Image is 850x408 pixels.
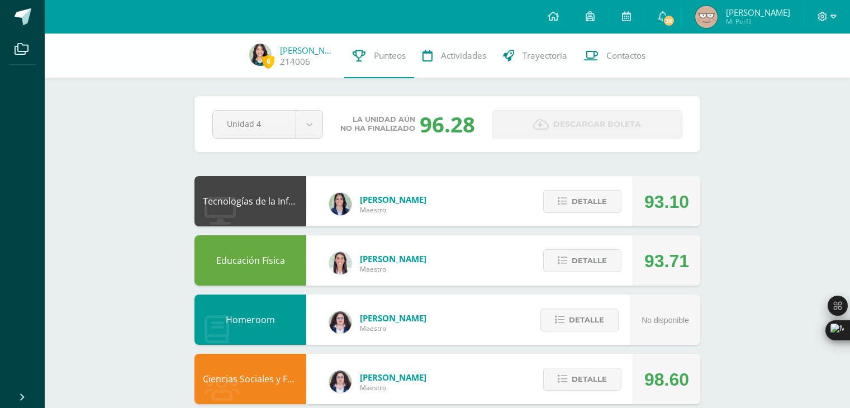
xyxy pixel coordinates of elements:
span: [PERSON_NAME] [360,312,426,324]
img: 7489ccb779e23ff9f2c3e89c21f82ed0.png [329,193,352,215]
img: 8a04bcb720cee43845f5c8158bc7cf53.png [249,44,272,66]
a: Actividades [414,34,495,78]
span: Maestro [360,264,426,274]
a: Trayectoria [495,34,576,78]
span: [PERSON_NAME] [360,253,426,264]
img: ba02aa29de7e60e5f6614f4096ff8928.png [329,311,352,334]
span: Contactos [606,50,645,61]
span: Maestro [360,205,426,215]
span: Detalle [572,191,607,212]
span: Actividades [441,50,486,61]
a: [PERSON_NAME] [280,45,336,56]
span: La unidad aún no ha finalizado [340,115,415,133]
span: 6 [262,54,274,68]
div: Educación Física [194,235,306,286]
div: 98.60 [644,354,689,405]
span: 36 [663,15,675,27]
span: Mi Perfil [726,17,790,26]
a: 214006 [280,56,310,68]
span: [PERSON_NAME] [726,7,790,18]
span: Detalle [572,250,607,271]
span: Maestro [360,383,426,392]
span: [PERSON_NAME] [360,194,426,205]
span: Detalle [572,369,607,390]
span: Punteos [374,50,406,61]
div: Homeroom [194,295,306,345]
img: 68dbb99899dc55733cac1a14d9d2f825.png [329,252,352,274]
div: 93.10 [644,177,689,227]
a: Contactos [576,34,654,78]
div: 96.28 [420,110,475,139]
span: Maestro [360,324,426,333]
button: Detalle [543,368,621,391]
span: Detalle [569,310,604,330]
span: No disponible [642,316,689,325]
div: 93.71 [644,236,689,286]
button: Detalle [543,190,621,213]
span: [PERSON_NAME] [360,372,426,383]
a: Unidad 4 [213,111,322,138]
a: Punteos [344,34,414,78]
span: Unidad 4 [227,111,282,137]
span: Trayectoria [523,50,567,61]
div: Ciencias Sociales y Formación Ciudadana [194,354,306,404]
img: ba02aa29de7e60e5f6614f4096ff8928.png [329,371,352,393]
span: Descargar boleta [553,111,641,138]
div: Tecnologías de la Información y Comunicación: Computación [194,176,306,226]
button: Detalle [543,249,621,272]
img: dd011f7c4bfabd7082af3f8a9ebe6100.png [695,6,718,28]
button: Detalle [540,309,619,331]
